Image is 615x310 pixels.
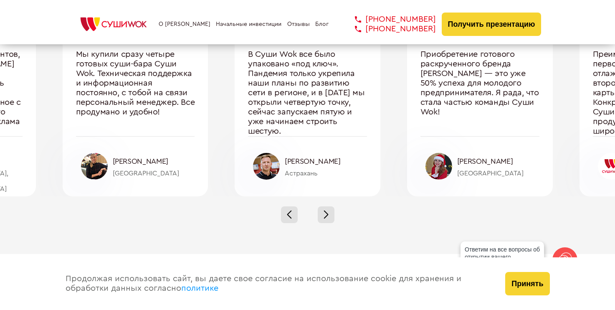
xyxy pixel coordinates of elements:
[216,21,281,28] a: Начальные инвестиции
[342,15,436,24] a: [PHONE_NUMBER]
[461,241,544,272] div: Ответим на все вопросы об открытии вашего [PERSON_NAME]!
[113,157,195,166] div: [PERSON_NAME]
[159,21,210,28] a: О [PERSON_NAME]
[285,157,367,166] div: [PERSON_NAME]
[74,15,153,33] img: СУШИWOK
[442,13,542,36] button: Получить презентацию
[457,157,539,166] div: [PERSON_NAME]
[505,272,549,295] button: Принять
[285,170,367,177] div: Астрахань
[315,21,329,28] a: Блог
[76,50,195,136] div: Мы купили сразу четыре готовых суши-бара Суши Wok. Техническая поддержка и информационная постоян...
[457,170,539,177] div: [GEOGRAPHIC_DATA]
[342,24,436,34] a: [PHONE_NUMBER]
[248,50,367,136] div: В Суши Wok все было упаковано «под ключ». Пандемия только укрепила наши планы по развитию сети в ...
[57,257,497,310] div: Продолжая использовать сайт, вы даете свое согласие на использование cookie для хранения и обрабо...
[113,170,195,177] div: [GEOGRAPHIC_DATA]
[420,50,539,136] div: Приобретение готового раскрученного бренда [PERSON_NAME] — это уже 50% успеха для молодого предпр...
[287,21,310,28] a: Отзывы
[181,284,218,292] a: политике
